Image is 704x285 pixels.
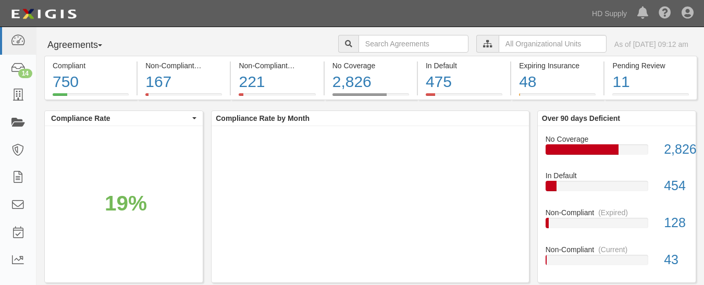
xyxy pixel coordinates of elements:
a: HD Supply [587,3,632,24]
div: (Current) [199,60,228,71]
div: 14 [18,69,32,78]
div: 167 [145,71,222,93]
div: Non-Compliant (Expired) [239,60,315,71]
div: No Coverage [332,60,409,71]
div: (Expired) [598,207,628,218]
div: 221 [239,71,315,93]
button: Agreements [44,35,122,56]
a: Compliant750 [44,93,137,102]
div: In Default [426,60,502,71]
div: Non-Compliant (Current) [145,60,222,71]
input: Search Agreements [359,35,468,53]
a: In Default475 [418,93,510,102]
div: 475 [426,71,502,93]
div: Expiring Insurance [519,60,596,71]
div: As of [DATE] 09:12 am [614,39,688,49]
div: No Coverage [538,134,696,144]
a: Pending Review11 [604,93,697,102]
a: No Coverage2,826 [325,93,417,102]
div: 11 [612,71,688,93]
a: In Default454 [546,170,688,207]
a: No Coverage2,826 [546,134,688,171]
a: Non-Compliant(Expired)128 [546,207,688,244]
div: (Current) [598,244,627,255]
span: Compliance Rate [51,113,190,123]
i: Help Center - Complianz [659,7,671,20]
div: Pending Review [612,60,688,71]
a: Non-Compliant(Expired)221 [231,93,323,102]
div: Non-Compliant [538,207,696,218]
input: All Organizational Units [499,35,607,53]
div: 2,826 [656,140,696,159]
img: logo-5460c22ac91f19d4615b14bd174203de0afe785f0fc80cf4dbbc73dc1793850b.png [8,5,80,23]
div: 2,826 [332,71,409,93]
div: Compliant [53,60,129,71]
button: Compliance Rate [45,111,203,126]
div: (Expired) [292,60,322,71]
div: 48 [519,71,596,93]
div: 19% [105,189,147,219]
div: 128 [656,214,696,232]
div: 43 [656,251,696,269]
div: 454 [656,177,696,195]
b: Compliance Rate by Month [216,114,310,122]
div: 750 [53,71,129,93]
a: Expiring Insurance48 [511,93,603,102]
b: Over 90 days Deficient [542,114,620,122]
div: Non-Compliant [538,244,696,255]
a: Non-Compliant(Current)167 [138,93,230,102]
div: In Default [538,170,696,181]
a: Non-Compliant(Current)43 [546,244,688,274]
